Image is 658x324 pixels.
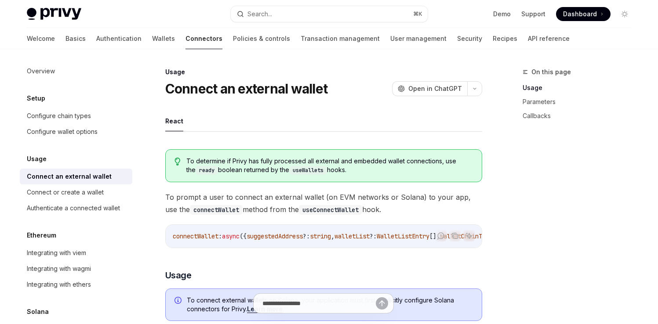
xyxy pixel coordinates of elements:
[240,232,247,240] span: ({
[457,28,482,49] a: Security
[186,157,473,175] span: To determine if Privy has fully processed all external and embedded wallet connections, use the b...
[449,230,461,241] button: Copy the contents from the code block
[27,263,91,274] div: Integrating with wagmi
[556,7,611,21] a: Dashboard
[165,111,183,131] button: React
[435,230,447,241] button: Report incorrect code
[218,232,222,240] span: :
[531,67,571,77] span: On this page
[233,28,290,49] a: Policies & controls
[165,269,192,281] span: Usage
[377,232,429,240] span: WalletListEntry
[152,28,175,49] a: Wallets
[299,205,362,215] code: useConnectWallet
[376,297,388,310] button: Send message
[334,232,370,240] span: walletList
[20,63,132,79] a: Overview
[390,28,447,49] a: User management
[247,232,303,240] span: suggestedAddress
[303,232,310,240] span: ?:
[27,306,49,317] h5: Solana
[20,124,132,140] a: Configure wallet options
[20,277,132,292] a: Integrating with ethers
[20,184,132,200] a: Connect or create a wallet
[493,28,517,49] a: Recipes
[521,10,545,18] a: Support
[429,232,440,240] span: [],
[20,245,132,261] a: Integrating with viem
[190,205,243,215] code: connectWallet
[528,28,570,49] a: API reference
[185,28,222,49] a: Connectors
[463,230,475,241] button: Ask AI
[310,232,331,240] span: string
[165,191,482,216] span: To prompt a user to connect an external wallet (on EVM networks or Solana) to your app, use the m...
[27,8,81,20] img: light logo
[563,10,597,18] span: Dashboard
[27,171,112,182] div: Connect an external wallet
[27,230,56,241] h5: Ethereum
[20,169,132,184] a: Connect an external wallet
[65,28,86,49] a: Basics
[27,187,104,198] div: Connect or create a wallet
[392,81,467,96] button: Open in ChatGPT
[27,279,91,290] div: Integrating with ethers
[27,28,55,49] a: Welcome
[247,9,272,19] div: Search...
[196,166,218,175] code: ready
[174,158,181,166] svg: Tip
[20,261,132,277] a: Integrating with wagmi
[20,200,132,216] a: Authenticate a connected wallet
[27,154,47,164] h5: Usage
[27,248,86,258] div: Integrating with viem
[289,166,327,175] code: useWallets
[20,108,132,124] a: Configure chain types
[27,126,98,137] div: Configure wallet options
[173,232,218,240] span: connectWallet
[222,232,240,240] span: async
[618,7,632,21] button: Toggle dark mode
[96,28,142,49] a: Authentication
[165,68,482,76] div: Usage
[408,84,462,93] span: Open in ChatGPT
[523,81,639,95] a: Usage
[523,109,639,123] a: Callbacks
[165,81,328,97] h1: Connect an external wallet
[231,6,428,22] button: Search...⌘K
[27,93,45,104] h5: Setup
[27,66,55,76] div: Overview
[27,203,120,213] div: Authenticate a connected wallet
[301,28,380,49] a: Transaction management
[493,10,511,18] a: Demo
[523,95,639,109] a: Parameters
[27,111,91,121] div: Configure chain types
[331,232,334,240] span: ,
[413,11,422,18] span: ⌘ K
[370,232,377,240] span: ?:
